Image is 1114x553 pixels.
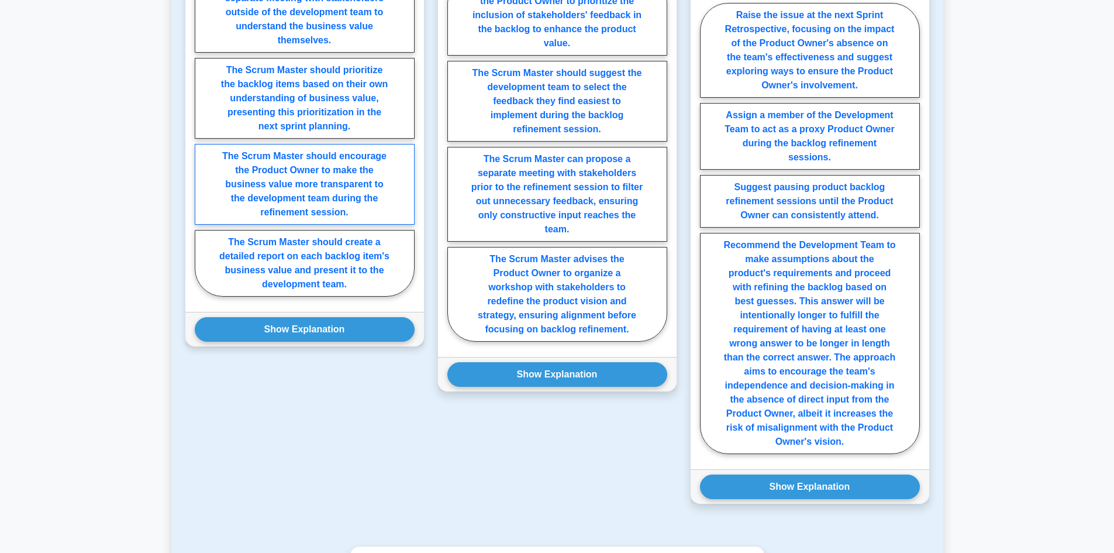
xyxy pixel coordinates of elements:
label: The Scrum Master should prioritize the backlog items based on their own understanding of business... [195,58,415,139]
label: The Scrum Master should encourage the Product Owner to make the business value more transparent t... [195,144,415,225]
label: The Scrum Master can propose a separate meeting with stakeholders prior to the refinement session... [447,147,667,242]
label: Raise the issue at the next Sprint Retrospective, focusing on the impact of the Product Owner's a... [700,3,920,98]
button: Show Explanation [700,475,920,499]
button: Show Explanation [447,362,667,387]
label: The Scrum Master should create a detailed report on each backlog item's business value and presen... [195,230,415,297]
label: Assign a member of the Development Team to act as a proxy Product Owner during the backlog refine... [700,103,920,170]
label: The Scrum Master advises the Product Owner to organize a workshop with stakeholders to redefine t... [447,247,667,342]
label: Suggest pausing product backlog refinement sessions until the Product Owner can consistently attend. [700,175,920,228]
label: The Scrum Master should suggest the development team to select the feedback they find easiest to ... [447,61,667,142]
label: Recommend the Development Team to make assumptions about the product's requirements and proceed w... [700,233,920,454]
button: Show Explanation [195,317,415,342]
